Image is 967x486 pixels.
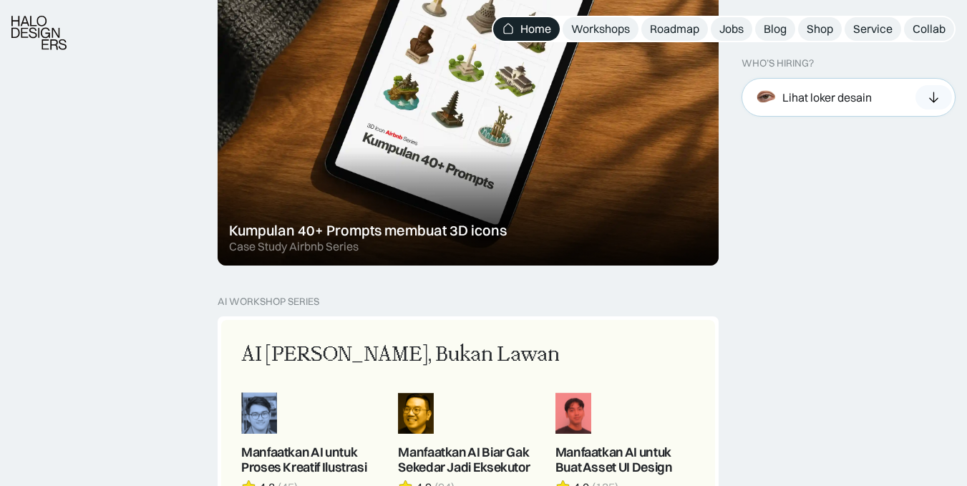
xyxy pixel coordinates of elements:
div: Service [853,21,893,37]
div: Collab [913,21,946,37]
a: Blog [755,17,795,41]
a: Service [845,17,901,41]
div: Home [520,21,551,37]
div: Roadmap [650,21,699,37]
a: Shop [798,17,842,41]
div: AI Workshop Series [218,296,319,308]
div: Shop [807,21,833,37]
div: AI [PERSON_NAME], Bukan Lawan [241,340,560,370]
div: Blog [764,21,787,37]
div: Workshops [571,21,630,37]
a: Workshops [563,17,638,41]
a: Collab [904,17,954,41]
a: Jobs [711,17,752,41]
div: Jobs [719,21,744,37]
a: Roadmap [641,17,708,41]
a: Home [493,17,560,41]
div: Lihat loker desain [782,89,872,105]
div: WHO’S HIRING? [742,57,814,69]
